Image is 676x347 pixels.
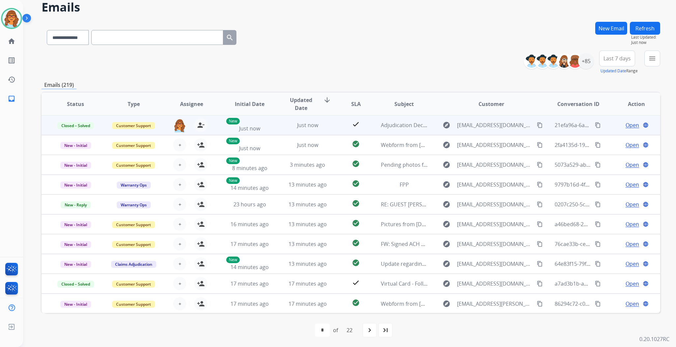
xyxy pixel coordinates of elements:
[111,261,156,268] span: Claims Adjudication
[173,297,186,310] button: +
[60,162,91,169] span: New - Initial
[643,261,649,267] mat-icon: language
[197,161,205,169] mat-icon: person_add
[230,184,269,191] span: 14 minutes ago
[197,240,205,248] mat-icon: person_add
[173,218,186,231] button: +
[226,177,240,184] p: New
[457,260,533,268] span: [EMAIL_ADDRESS][DOMAIN_NAME]
[595,241,601,247] mat-icon: content_copy
[173,257,186,270] button: +
[595,221,601,227] mat-icon: content_copy
[537,281,543,287] mat-icon: content_copy
[341,324,358,337] div: 22
[173,178,186,191] button: +
[333,326,338,334] div: of
[537,122,543,128] mat-icon: content_copy
[599,51,635,66] button: Last 7 days
[60,301,91,308] span: New - Initial
[178,220,181,228] span: +
[443,260,450,268] mat-icon: explore
[643,142,649,148] mat-icon: language
[443,300,450,308] mat-icon: explore
[537,162,543,168] mat-icon: content_copy
[197,200,205,208] mat-icon: person_add
[643,221,649,227] mat-icon: language
[239,145,260,152] span: Just now
[352,279,360,287] mat-icon: check
[537,261,543,267] mat-icon: content_copy
[555,161,655,168] span: 5073a529-aba8-45cc-8d53-b18af6faadd3
[230,221,269,228] span: 16 minutes ago
[443,220,450,228] mat-icon: explore
[457,280,533,288] span: [EMAIL_ADDRESS][DOMAIN_NAME]
[112,122,155,129] span: Customer Support
[643,201,649,207] mat-icon: language
[197,300,205,308] mat-icon: person_add
[173,158,186,171] button: +
[8,76,15,84] mat-icon: history
[443,200,450,208] mat-icon: explore
[643,162,649,168] mat-icon: language
[595,22,627,35] button: New Email
[457,220,533,228] span: [EMAIL_ADDRESS][DOMAIN_NAME]
[112,162,155,169] span: Customer Support
[643,301,649,307] mat-icon: language
[178,200,181,208] span: +
[381,141,530,149] span: Webform from [EMAIL_ADDRESS][DOMAIN_NAME] on [DATE]
[232,164,267,172] span: 8 minutes ago
[178,161,181,169] span: +
[555,181,655,188] span: 9797b16d-4f88-4a80-8a36-498504db12fc
[366,326,374,334] mat-icon: navigate_next
[67,100,84,108] span: Status
[289,300,327,307] span: 17 minutes ago
[443,161,450,169] mat-icon: explore
[626,181,639,189] span: Open
[648,54,656,62] mat-icon: menu
[626,300,639,308] span: Open
[457,161,533,169] span: [EMAIL_ADDRESS][DOMAIN_NAME]
[352,219,360,227] mat-icon: check_circle
[626,200,639,208] span: Open
[537,182,543,188] mat-icon: content_copy
[537,142,543,148] mat-icon: content_copy
[631,35,660,40] span: Last Updated:
[443,280,450,288] mat-icon: explore
[128,100,140,108] span: Type
[381,240,543,248] span: FW: Signed ACH Disbursement Addendum E03 YU7L65Y4G [DATE]
[595,201,601,207] mat-icon: content_copy
[117,201,151,208] span: Warranty Ops
[595,301,601,307] mat-icon: content_copy
[557,100,599,108] span: Conversation ID
[8,37,15,45] mat-icon: home
[226,157,240,164] p: New
[600,68,638,74] span: Range
[60,221,91,228] span: New - Initial
[352,140,360,148] mat-icon: check_circle
[61,201,91,208] span: New - Reply
[226,138,240,144] p: New
[626,240,639,248] span: Open
[537,241,543,247] mat-icon: content_copy
[457,300,533,308] span: [EMAIL_ADDRESS][PERSON_NAME][DOMAIN_NAME]
[382,326,389,334] mat-icon: last_page
[117,182,151,189] span: Warranty Ops
[60,142,91,149] span: New - Initial
[381,280,439,287] span: Virtual Card - Follow Up
[235,100,264,108] span: Initial Date
[555,280,655,287] span: a7ad3b1b-a8f7-49bf-93ac-e0d41a4e7b88
[643,281,649,287] mat-icon: language
[595,281,601,287] mat-icon: content_copy
[112,241,155,248] span: Customer Support
[626,121,639,129] span: Open
[555,221,655,228] span: a46bed68-2d95-4b42-b8f1-04e59932e02f
[555,260,653,267] span: 64e83f15-79f3-481a-9a57-700fdde04686
[112,281,155,288] span: Customer Support
[284,96,318,112] span: Updated Date
[230,263,269,271] span: 14 minutes ago
[112,142,155,149] span: Customer Support
[178,280,181,288] span: +
[381,300,571,307] span: Webform from [EMAIL_ADDRESS][PERSON_NAME][DOMAIN_NAME] on [DATE]
[8,95,15,103] mat-icon: inbox
[352,299,360,307] mat-icon: check_circle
